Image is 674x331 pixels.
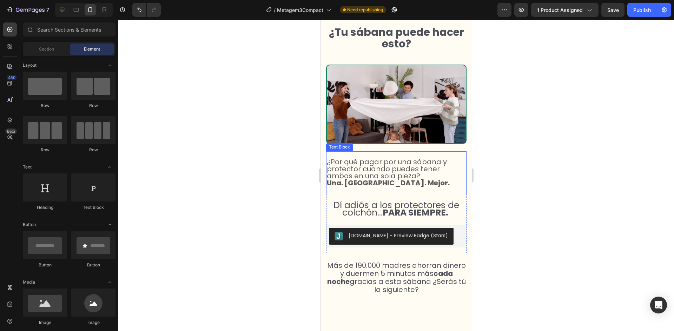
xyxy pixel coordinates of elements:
[607,7,619,13] span: Save
[650,297,667,313] div: Open Intercom Messenger
[46,6,49,14] p: 7
[23,147,67,153] div: Row
[104,60,115,71] span: Toggle open
[274,6,276,14] span: /
[5,128,17,134] div: Beta
[23,164,32,170] span: Text
[531,3,599,17] button: 1 product assigned
[104,219,115,230] span: Toggle open
[104,161,115,173] span: Toggle open
[23,279,35,285] span: Media
[71,102,115,109] div: Row
[71,147,115,153] div: Row
[23,319,67,326] div: Image
[23,221,36,228] span: Button
[537,6,583,14] span: 1 product assigned
[23,204,67,211] div: Heading
[132,3,161,17] div: Undo/Redo
[633,6,651,14] div: Publish
[3,3,52,17] button: 7
[321,20,472,331] iframe: Design area
[84,46,100,52] span: Element
[71,262,115,268] div: Button
[23,102,67,109] div: Row
[277,6,323,14] span: Metagem3Compact
[23,62,37,68] span: Layout
[23,22,115,37] input: Search Sections & Elements
[39,46,54,52] span: Section
[7,75,17,80] div: 450
[601,3,625,17] button: Save
[71,319,115,326] div: Image
[627,3,657,17] button: Publish
[23,262,67,268] div: Button
[71,204,115,211] div: Text Block
[104,277,115,288] span: Toggle open
[347,7,383,13] span: Need republishing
